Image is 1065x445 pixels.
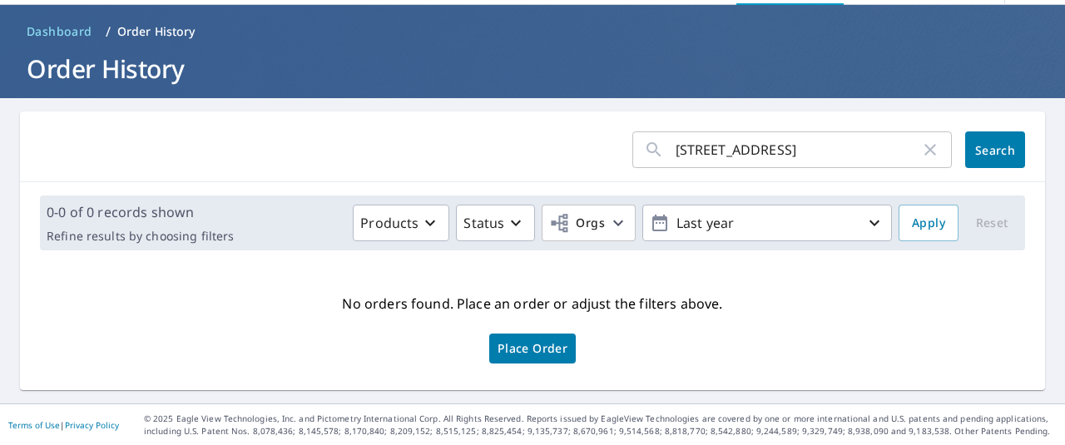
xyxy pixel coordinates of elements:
li: / [106,22,111,42]
p: Status [463,213,504,233]
p: Last year [670,209,864,238]
button: Orgs [542,205,636,241]
p: No orders found. Place an order or adjust the filters above. [342,290,722,317]
a: Dashboard [20,18,99,45]
span: Dashboard [27,23,92,40]
p: 0-0 of 0 records shown [47,202,234,222]
span: Search [978,142,1012,158]
p: © 2025 Eagle View Technologies, Inc. and Pictometry International Corp. All Rights Reserved. Repo... [144,413,1057,438]
span: Orgs [549,213,605,234]
button: Products [353,205,449,241]
h1: Order History [20,52,1045,86]
button: Status [456,205,535,241]
button: Apply [899,205,958,241]
p: | [8,420,119,430]
nav: breadcrumb [20,18,1045,45]
span: Apply [912,213,945,234]
p: Order History [117,23,196,40]
p: Products [360,213,419,233]
span: Place Order [498,344,567,353]
a: Place Order [489,334,576,363]
p: Refine results by choosing filters [47,229,234,244]
button: Last year [642,205,892,241]
a: Terms of Use [8,419,60,431]
a: Privacy Policy [65,419,119,431]
input: Address, Report #, Claim ID, etc. [676,126,920,173]
button: Search [965,131,1025,168]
